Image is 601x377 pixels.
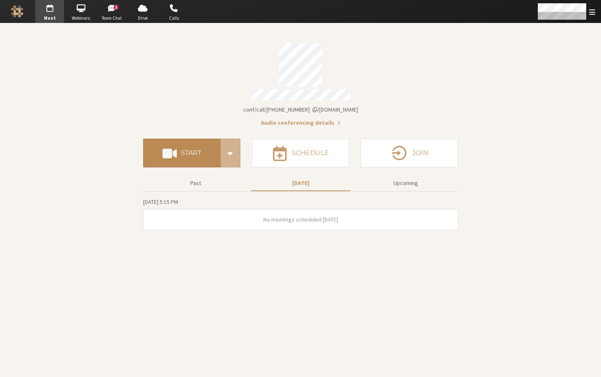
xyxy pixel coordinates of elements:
[292,150,329,156] h4: Schedule
[251,176,350,190] button: [DATE]
[11,5,23,18] img: Iotum
[243,105,358,114] button: Copy my meeting room linkCopy my meeting room link
[143,197,458,230] section: Today's Meetings
[98,15,126,22] span: Team Chat
[181,150,201,156] h4: Start
[221,139,240,167] div: Start conference options
[412,150,428,156] h4: Join
[356,176,455,190] button: Upcoming
[35,15,64,22] span: Meet
[361,139,458,167] button: Join
[114,5,119,10] div: 2
[243,106,358,113] span: Copy my meeting room link
[160,15,188,22] span: Calls
[66,15,95,22] span: Webinars
[143,198,178,206] span: [DATE] 5:15 PM
[143,38,458,127] section: Account details
[261,119,340,127] button: Audio conferencing details
[263,216,338,223] span: No meetings scheduled [DATE]
[252,139,349,167] button: Schedule
[580,356,595,371] iframe: Chat
[143,139,221,167] button: Start
[146,176,245,190] button: Past
[128,15,157,22] span: Drive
